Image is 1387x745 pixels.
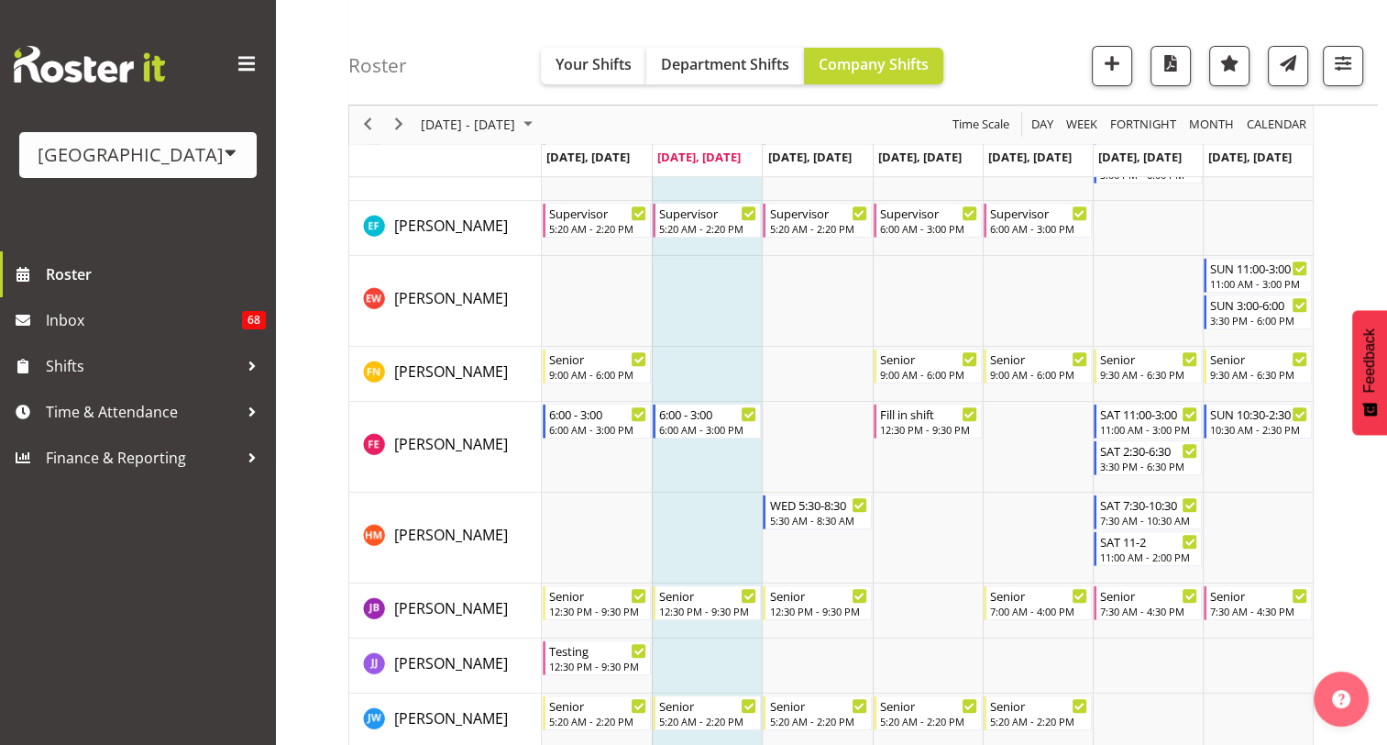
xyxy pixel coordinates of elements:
div: SUN 3:00-6:00 [1210,295,1307,314]
div: Senior [549,696,646,715]
div: Finn Edwards"s event - Fill in shift Begin From Thursday, August 28, 2025 at 12:30:00 PM GMT+12:0... [874,404,982,439]
div: Jack Bailey"s event - Senior Begin From Friday, August 29, 2025 at 7:00:00 AM GMT+12:00 Ends At F... [984,585,1092,620]
div: SUN 11:00-3:00 [1210,259,1307,277]
span: [DATE], [DATE] [767,149,851,165]
div: 9:00 AM - 6:00 PM [990,367,1087,382]
div: SAT 2:30-6:30 [1100,441,1197,460]
div: Supervisor [549,204,646,222]
div: Senior [549,350,646,368]
a: [PERSON_NAME] [394,707,508,729]
div: 5:20 AM - 2:20 PM [880,714,977,728]
div: Senior [1210,586,1307,605]
div: 5:20 AM - 2:20 PM [769,714,866,728]
div: Hamish McKenzie"s event - WED 5:30-8:30 Begin From Wednesday, August 27, 2025 at 5:30:00 AM GMT+1... [763,495,871,529]
span: Company Shifts [819,54,929,74]
div: Emily Wheeler"s event - SUN 3:00-6:00 Begin From Sunday, August 31, 2025 at 3:30:00 PM GMT+12:00 ... [1204,295,1312,329]
div: 5:20 AM - 2:20 PM [659,714,756,728]
button: Filter Shifts [1323,46,1363,86]
button: Timeline Month [1186,114,1238,137]
div: Senior [659,586,756,605]
div: WED 5:30-8:30 [769,495,866,514]
span: Department Shifts [661,54,789,74]
div: Senior [769,586,866,605]
div: Senior [769,696,866,715]
div: SAT 11:00-3:00 [1100,405,1197,423]
div: Jason Wong"s event - Senior Begin From Wednesday, August 27, 2025 at 5:20:00 AM GMT+12:00 Ends At... [763,695,871,730]
div: Jason Wong"s event - Senior Begin From Tuesday, August 26, 2025 at 5:20:00 AM GMT+12:00 Ends At T... [653,695,761,730]
div: Felix Nicholls"s event - Senior Begin From Saturday, August 30, 2025 at 9:30:00 AM GMT+12:00 Ends... [1094,349,1202,384]
div: Felix Nicholls"s event - Senior Begin From Thursday, August 28, 2025 at 9:00:00 AM GMT+12:00 Ends... [874,349,982,384]
div: August 25 - 31, 2025 [414,106,544,144]
span: Time & Attendance [46,398,238,426]
td: Earl Foran resource [349,201,542,256]
span: 68 [242,311,266,329]
span: Time Scale [951,114,1011,137]
div: Fill in shift [880,405,977,423]
span: [PERSON_NAME] [394,653,508,673]
div: 12:30 PM - 9:30 PM [659,604,756,618]
div: [GEOGRAPHIC_DATA] [38,141,238,169]
div: Senior [990,586,1087,605]
div: 7:00 AM - 4:00 PM [990,604,1087,618]
span: Week [1064,114,1099,137]
div: Earl Foran"s event - Supervisor Begin From Tuesday, August 26, 2025 at 5:20:00 AM GMT+12:00 Ends ... [653,203,761,238]
span: Month [1187,114,1236,137]
span: Day [1029,114,1055,137]
div: Felix Nicholls"s event - Senior Begin From Sunday, August 31, 2025 at 9:30:00 AM GMT+12:00 Ends A... [1204,349,1312,384]
span: [PERSON_NAME] [394,434,508,454]
div: Earl Foran"s event - Supervisor Begin From Thursday, August 28, 2025 at 6:00:00 AM GMT+12:00 Ends... [874,203,982,238]
button: Previous [356,114,380,137]
div: Supervisor [880,204,977,222]
td: Finn Edwards resource [349,402,542,493]
div: Supervisor [990,204,1087,222]
div: Senior [990,696,1087,715]
div: Testing [549,641,646,660]
button: Timeline Day [1029,114,1057,137]
div: 11:00 AM - 3:00 PM [1210,276,1307,291]
div: 5:30 AM - 8:30 AM [769,513,866,528]
div: 7:30 AM - 4:30 PM [1210,604,1307,618]
div: 12:30 PM - 9:30 PM [880,422,977,437]
span: [DATE], [DATE] [657,149,741,165]
div: previous period [352,106,383,144]
button: August 2025 [418,114,541,137]
div: Jack Bailey"s event - Senior Begin From Saturday, August 30, 2025 at 7:30:00 AM GMT+12:00 Ends At... [1094,585,1202,620]
div: Supervisor [769,204,866,222]
div: Earl Foran"s event - Supervisor Begin From Monday, August 25, 2025 at 5:20:00 AM GMT+12:00 Ends A... [543,203,651,238]
button: Feedback - Show survey [1352,310,1387,435]
div: next period [383,106,414,144]
button: Timeline Week [1063,114,1101,137]
div: Finn Edwards"s event - 6:00 - 3:00 Begin From Tuesday, August 26, 2025 at 6:00:00 AM GMT+12:00 En... [653,404,761,439]
a: [PERSON_NAME] [394,597,508,619]
a: [PERSON_NAME] [394,524,508,546]
div: Senior [990,350,1087,368]
span: [PERSON_NAME] [394,525,508,545]
div: Supervisor [659,204,756,222]
a: [PERSON_NAME] [394,361,508,383]
div: 9:30 AM - 6:30 PM [1100,367,1197,382]
div: 9:00 AM - 6:00 PM [549,367,646,382]
div: Jason Wong"s event - Senior Begin From Thursday, August 28, 2025 at 5:20:00 AM GMT+12:00 Ends At ... [874,695,982,730]
div: 5:20 AM - 2:20 PM [659,221,756,236]
td: Felix Nicholls resource [349,347,542,402]
span: [DATE], [DATE] [1208,149,1292,165]
td: Hamish McKenzie resource [349,493,542,584]
span: [PERSON_NAME] [394,361,508,382]
a: [PERSON_NAME] [394,652,508,674]
div: Earl Foran"s event - Supervisor Begin From Wednesday, August 27, 2025 at 5:20:00 AM GMT+12:00 End... [763,203,871,238]
div: 3:30 PM - 6:00 PM [1210,313,1307,328]
td: Jack Bailey resource [349,584,542,639]
div: 6:00 - 3:00 [659,405,756,423]
button: Time Scale [950,114,1013,137]
span: [PERSON_NAME] [394,288,508,308]
div: 6:00 AM - 3:00 PM [659,422,756,437]
div: 9:00 AM - 6:00 PM [880,367,977,382]
div: Felix Nicholls"s event - Senior Begin From Monday, August 25, 2025 at 9:00:00 AM GMT+12:00 Ends A... [543,349,651,384]
span: [DATE], [DATE] [1098,149,1182,165]
div: Finn Edwards"s event - SAT 2:30-6:30 Begin From Saturday, August 30, 2025 at 3:30:00 PM GMT+12:00... [1094,440,1202,475]
div: SAT 11-2 [1100,532,1197,550]
div: Finn Edwards"s event - SAT 11:00-3:00 Begin From Saturday, August 30, 2025 at 11:00:00 AM GMT+12:... [1094,404,1202,439]
a: [PERSON_NAME] [394,215,508,237]
span: [PERSON_NAME] [394,598,508,618]
button: Company Shifts [804,48,943,84]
